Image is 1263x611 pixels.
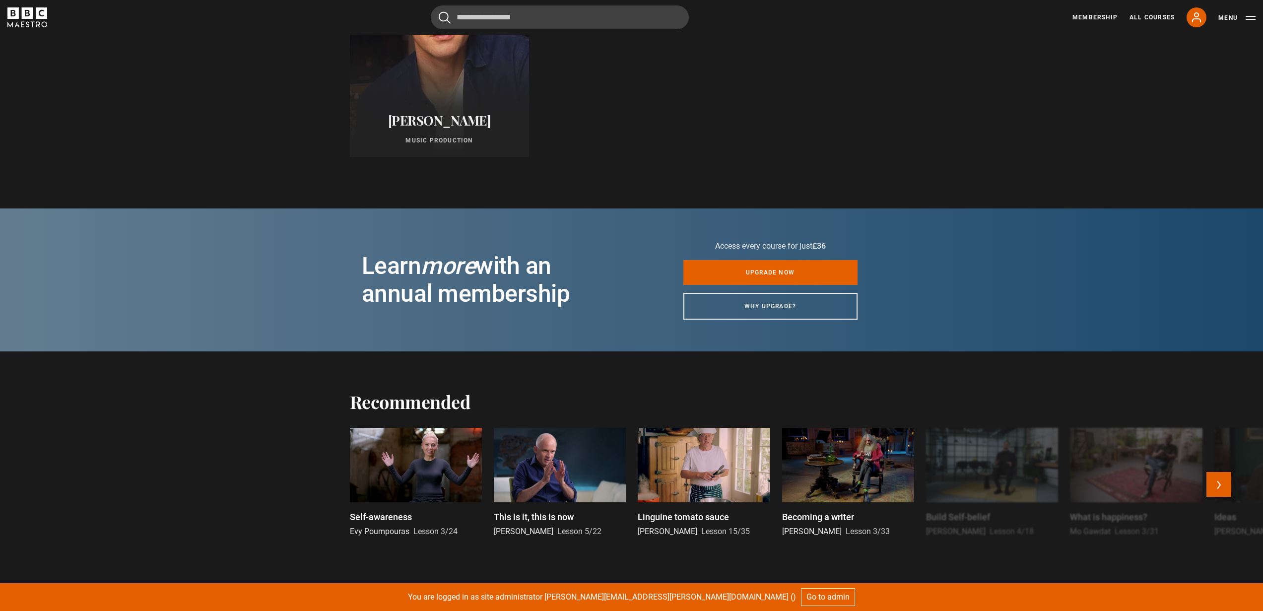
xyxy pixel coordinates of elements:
h2: Recommended [350,391,471,412]
p: This is it, this is now [494,510,574,524]
span: [PERSON_NAME] [926,527,986,536]
span: £36 [812,241,826,251]
span: [PERSON_NAME] [638,527,697,536]
a: This is it, this is now [PERSON_NAME] Lesson 5/22 [494,428,626,538]
p: Access every course for just [683,240,858,252]
a: Self-awareness Evy Poumpouras Lesson 3/24 [350,428,482,538]
button: Submit the search query [439,11,451,24]
span: Lesson 3/24 [413,527,458,536]
a: Upgrade now [683,260,858,285]
span: Lesson 5/22 [557,527,601,536]
p: Ideas [1214,510,1236,524]
svg: BBC Maestro [7,7,47,27]
a: Why upgrade? [683,293,858,320]
a: All Courses [1130,13,1175,22]
span: [PERSON_NAME] [494,527,553,536]
a: Go to admin [801,588,855,606]
h2: Learn with an annual membership [362,252,624,308]
p: Music Production [362,136,517,145]
input: Search [431,5,689,29]
p: Linguine tomato sauce [638,510,729,524]
a: Membership [1072,13,1118,22]
a: What is happiness? Mo Gawdat Lesson 3/31 [1070,428,1202,538]
span: [PERSON_NAME] [782,527,842,536]
span: Evy Poumpouras [350,527,409,536]
h2: [PERSON_NAME] [362,113,517,128]
i: more [421,252,475,280]
span: Mo Gawdat [1070,527,1111,536]
p: Self-awareness [350,510,412,524]
span: Lesson 15/35 [701,527,750,536]
p: Build Self-belief [926,510,990,524]
a: Build Self-belief [PERSON_NAME] Lesson 4/18 [926,428,1058,538]
p: Becoming a writer [782,510,854,524]
button: Toggle navigation [1218,13,1256,23]
span: Lesson 4/18 [990,527,1034,536]
p: What is happiness? [1070,510,1147,524]
span: Lesson 3/31 [1115,527,1159,536]
a: Linguine tomato sauce [PERSON_NAME] Lesson 15/35 [638,428,770,538]
span: Lesson 3/33 [846,527,890,536]
a: Becoming a writer [PERSON_NAME] Lesson 3/33 [782,428,914,538]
